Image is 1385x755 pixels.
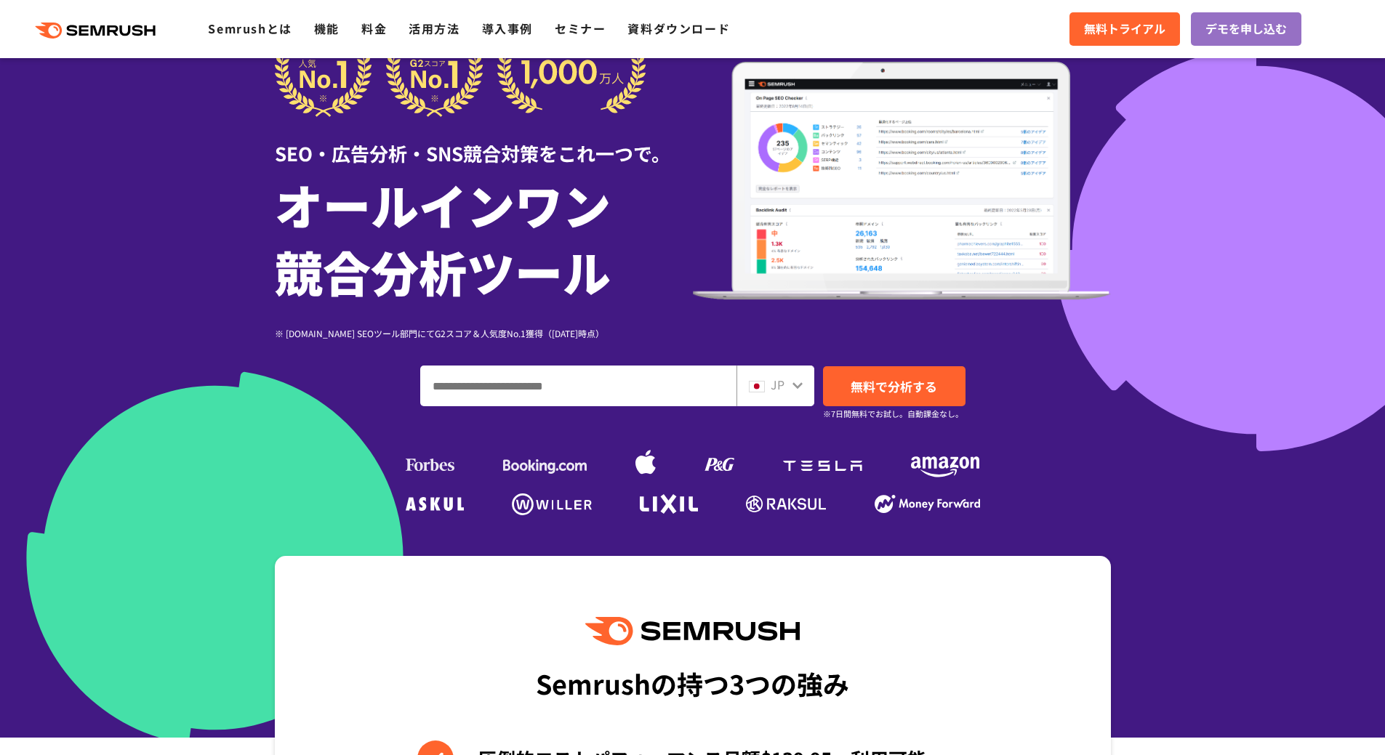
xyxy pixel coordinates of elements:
a: 資料ダウンロード [627,20,730,37]
span: 無料で分析する [851,377,937,395]
a: 機能 [314,20,340,37]
img: Semrush [585,617,799,645]
span: 無料トライアル [1084,20,1165,39]
a: 無料トライアル [1069,12,1180,46]
div: SEO・広告分析・SNS競合対策をこれ一つで。 [275,117,693,167]
h1: オールインワン 競合分析ツール [275,171,693,304]
div: ※ [DOMAIN_NAME] SEOツール部門にてG2スコア＆人気度No.1獲得（[DATE]時点） [275,326,693,340]
a: 導入事例 [482,20,533,37]
a: デモを申し込む [1191,12,1301,46]
small: ※7日間無料でお試し。自動課金なし。 [823,407,963,421]
a: セミナー [555,20,606,37]
a: 無料で分析する [823,366,966,406]
input: ドメイン、キーワードまたはURLを入力してください [421,366,736,405]
a: 活用方法 [409,20,459,37]
span: デモを申し込む [1205,20,1287,39]
div: Semrushの持つ3つの強み [536,656,849,710]
a: 料金 [361,20,387,37]
span: JP [771,376,784,393]
a: Semrushとは [208,20,292,37]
